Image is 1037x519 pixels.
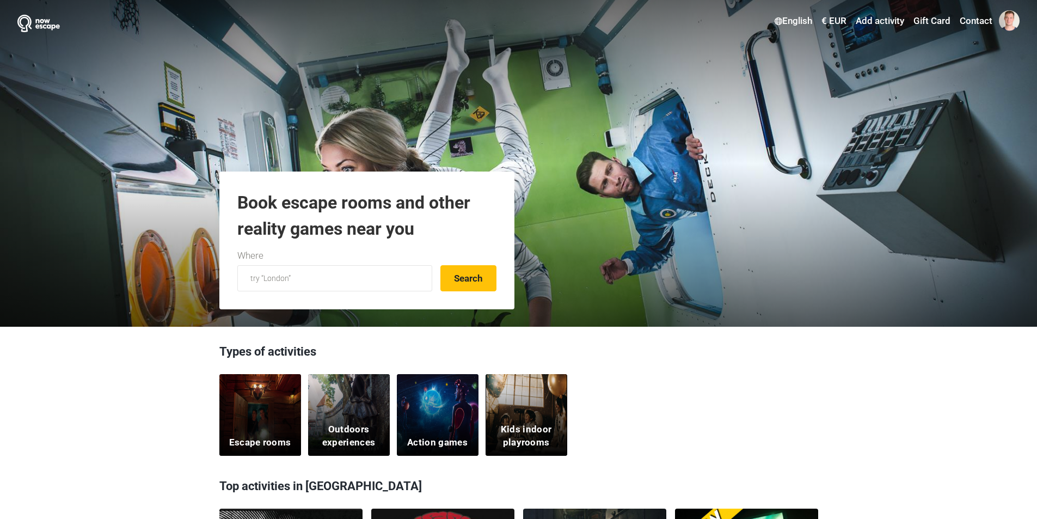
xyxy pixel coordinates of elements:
a: Add activity [853,11,907,31]
label: Where [237,249,263,263]
h5: Action games [407,436,468,449]
h5: Outdoors experiences [315,423,383,449]
button: Search [440,265,496,291]
a: Outdoors experiences [308,374,390,456]
a: Gift Card [911,11,953,31]
a: Escape rooms [219,374,301,456]
a: Contact [957,11,995,31]
h5: Kids indoor playrooms [492,423,560,449]
h1: Book escape rooms and other reality games near you [237,190,496,242]
h3: Top activities in [GEOGRAPHIC_DATA] [219,472,818,500]
h3: Types of activities [219,343,818,366]
img: English [775,17,782,25]
input: try “London” [237,265,432,291]
a: Action games [397,374,478,456]
a: € EUR [819,11,849,31]
a: English [772,11,815,31]
h5: Escape rooms [229,436,291,449]
img: Nowescape logo [17,15,60,32]
a: Kids indoor playrooms [486,374,567,456]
